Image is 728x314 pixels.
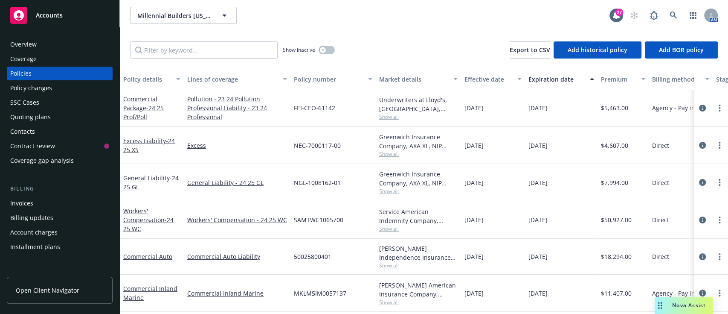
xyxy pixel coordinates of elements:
[652,289,706,298] span: Agency - Pay in full
[7,185,113,193] div: Billing
[379,299,458,306] span: Show all
[16,286,79,295] span: Open Client Navigator
[294,215,343,224] span: SAMTWC1065700
[379,170,458,188] div: Greenwich Insurance Company, AXA XL, NIP Group, Inc.
[379,75,448,84] div: Market details
[655,297,713,314] button: Nova Assist
[379,150,458,158] span: Show all
[120,69,184,89] button: Policy details
[684,7,702,24] a: Switch app
[659,46,704,54] span: Add BOR policy
[10,67,32,80] div: Policies
[7,110,113,124] a: Quoting plans
[645,7,662,24] a: Report a Bug
[714,252,725,262] a: more
[7,81,113,95] a: Policy changes
[7,211,113,225] a: Billing updates
[10,226,58,239] div: Account charges
[645,41,718,59] button: Add BOR policy
[652,215,669,224] span: Direct
[294,141,341,150] span: NEC-7000117-00
[7,197,113,210] a: Invoices
[461,69,525,89] button: Effective date
[379,188,458,195] span: Show all
[187,75,278,84] div: Lines of coverage
[283,46,315,53] span: Show inactive
[714,177,725,188] a: more
[7,154,113,167] a: Coverage gap analysis
[7,67,113,80] a: Policies
[187,178,287,187] a: General Liability - 24 25 GL
[123,285,177,302] a: Commercial Inland Marine
[528,215,548,224] span: [DATE]
[7,240,113,254] a: Installment plans
[7,52,113,66] a: Coverage
[464,215,484,224] span: [DATE]
[528,289,548,298] span: [DATE]
[294,103,335,112] span: FEI-CEO-61142
[379,132,458,150] div: Greenwich Insurance Company, AXA XL, NIP Group, Inc.
[601,252,632,261] span: $18,294.00
[601,178,628,187] span: $7,994.00
[655,297,665,314] div: Drag to move
[10,125,35,138] div: Contacts
[652,75,700,84] div: Billing method
[10,197,33,210] div: Invoices
[379,113,458,120] span: Show all
[123,95,164,121] a: Commercial Package
[294,252,331,261] span: 50025800401
[7,125,113,138] a: Contacts
[464,289,484,298] span: [DATE]
[10,211,53,225] div: Billing updates
[510,46,550,54] span: Export to CSV
[554,41,641,59] button: Add historical policy
[697,140,708,150] a: circleInformation
[528,103,548,112] span: [DATE]
[379,262,458,269] span: Show all
[187,289,287,298] a: Commercial Inland Marine
[714,215,725,225] a: more
[464,103,484,112] span: [DATE]
[123,252,172,261] a: Commercial Auto
[123,207,174,233] a: Workers' Compensation
[36,12,63,19] span: Accounts
[10,38,37,51] div: Overview
[7,96,113,109] a: SSC Cases
[294,289,346,298] span: MKLM5IM0057137
[187,103,287,121] a: Professional Liability - 23 24 Professional
[294,75,363,84] div: Policy number
[379,281,458,299] div: [PERSON_NAME] American Insurance Company, [PERSON_NAME] Insurance
[697,288,708,298] a: circleInformation
[379,207,458,225] div: Service American Indemnity Company, Service American Indemnity Company, Method Insurance
[601,289,632,298] span: $11,407.00
[10,110,51,124] div: Quoting plans
[525,69,597,89] button: Expiration date
[10,240,60,254] div: Installment plans
[672,302,706,309] span: Nova Assist
[528,75,585,84] div: Expiration date
[7,38,113,51] a: Overview
[601,75,636,84] div: Premium
[294,178,341,187] span: NGL-1008162-01
[7,3,113,27] a: Accounts
[597,69,649,89] button: Premium
[464,252,484,261] span: [DATE]
[376,69,461,89] button: Market details
[130,7,237,24] button: Millennial Builders [US_STATE], Inc.
[714,103,725,113] a: more
[528,178,548,187] span: [DATE]
[137,11,211,20] span: Millennial Builders [US_STATE], Inc.
[379,95,458,113] div: Underwriters at Lloyd's, [GEOGRAPHIC_DATA], Lloyd's of [GEOGRAPHIC_DATA], NIP Group, Inc.
[464,141,484,150] span: [DATE]
[626,7,643,24] a: Start snowing
[510,41,550,59] button: Export to CSV
[184,69,290,89] button: Lines of coverage
[130,41,278,59] input: Filter by keyword...
[697,177,708,188] a: circleInformation
[652,103,706,112] span: Agency - Pay in full
[10,139,55,153] div: Contract review
[697,103,708,113] a: circleInformation
[10,96,39,109] div: SSC Cases
[652,178,669,187] span: Direct
[601,215,632,224] span: $50,927.00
